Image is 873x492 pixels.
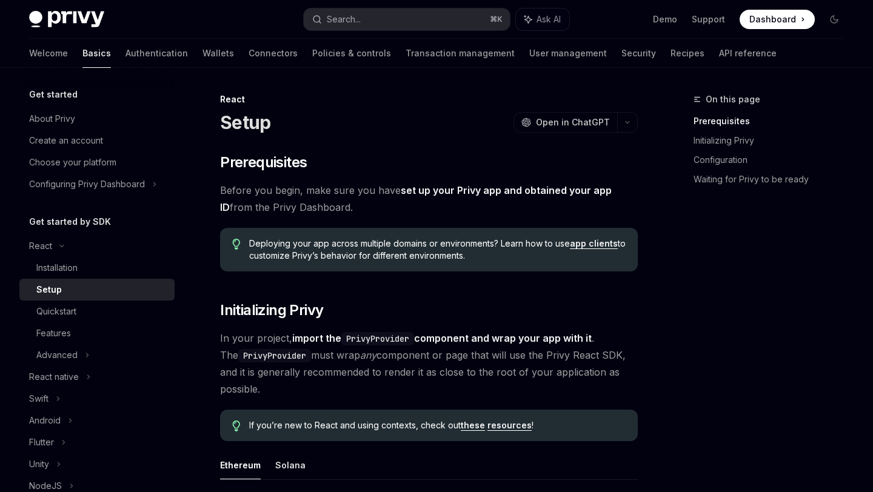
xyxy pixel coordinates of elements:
span: Before you begin, make sure you have from the Privy Dashboard. [220,182,638,216]
a: Support [692,13,725,25]
a: Create an account [19,130,175,151]
img: dark logo [29,11,104,28]
div: Unity [29,457,49,471]
div: React [220,93,638,105]
a: Setup [19,279,175,301]
a: Authentication [125,39,188,68]
button: Ethereum [220,451,261,479]
a: set up your Privy app and obtained your app ID [220,184,612,214]
a: API reference [719,39,777,68]
div: About Privy [29,111,75,126]
div: Android [29,413,61,428]
div: Setup [36,282,62,297]
a: Configuration [694,150,854,170]
a: Initializing Privy [694,131,854,150]
h1: Setup [220,111,270,133]
strong: import the component and wrap your app with it [292,332,592,344]
button: Ask AI [516,8,569,30]
button: Solana [275,451,306,479]
span: If you’re new to React and using contexts, check out ! [249,419,626,431]
button: Toggle dark mode [824,10,844,29]
span: Deploying your app across multiple domains or environments? Learn how to use to customize Privy’s... [249,238,626,262]
a: resources [487,420,532,431]
svg: Tip [232,239,241,250]
a: Demo [653,13,677,25]
span: ⌘ K [490,15,503,24]
a: Wallets [202,39,234,68]
svg: Tip [232,421,241,431]
a: Transaction management [406,39,515,68]
a: Policies & controls [312,39,391,68]
code: PrivyProvider [238,349,311,362]
em: any [360,349,376,361]
div: Quickstart [36,304,76,319]
span: Dashboard [749,13,796,25]
div: Flutter [29,435,54,450]
a: Security [621,39,656,68]
span: In your project, . The must wrap component or page that will use the Privy React SDK, and it is g... [220,330,638,397]
h5: Get started [29,87,78,102]
div: Installation [36,261,78,275]
a: app clients [570,238,618,249]
div: Advanced [36,348,78,362]
div: Swift [29,391,48,406]
a: Choose your platform [19,151,175,173]
span: Initializing Privy [220,301,323,320]
div: Search... [327,12,361,27]
div: React native [29,370,79,384]
span: On this page [706,92,760,107]
a: User management [529,39,607,68]
a: Connectors [249,39,298,68]
a: Dashboard [740,10,815,29]
a: Welcome [29,39,68,68]
button: Open in ChatGPT [513,112,617,133]
a: Installation [19,257,175,279]
a: Features [19,322,175,344]
h5: Get started by SDK [29,214,111,229]
div: React [29,239,52,253]
a: these [461,420,485,431]
div: Features [36,326,71,341]
div: Choose your platform [29,155,116,170]
a: Prerequisites [694,111,854,131]
a: About Privy [19,108,175,130]
span: Ask AI [537,13,561,25]
a: Quickstart [19,301,175,322]
div: Configuring Privy Dashboard [29,177,145,191]
span: Prerequisites [220,153,307,172]
span: Open in ChatGPT [536,116,610,128]
div: Create an account [29,133,103,148]
a: Recipes [671,39,704,68]
a: Waiting for Privy to be ready [694,170,854,189]
button: Search...⌘K [304,8,509,30]
a: Basics [82,39,111,68]
code: PrivyProvider [341,332,414,345]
